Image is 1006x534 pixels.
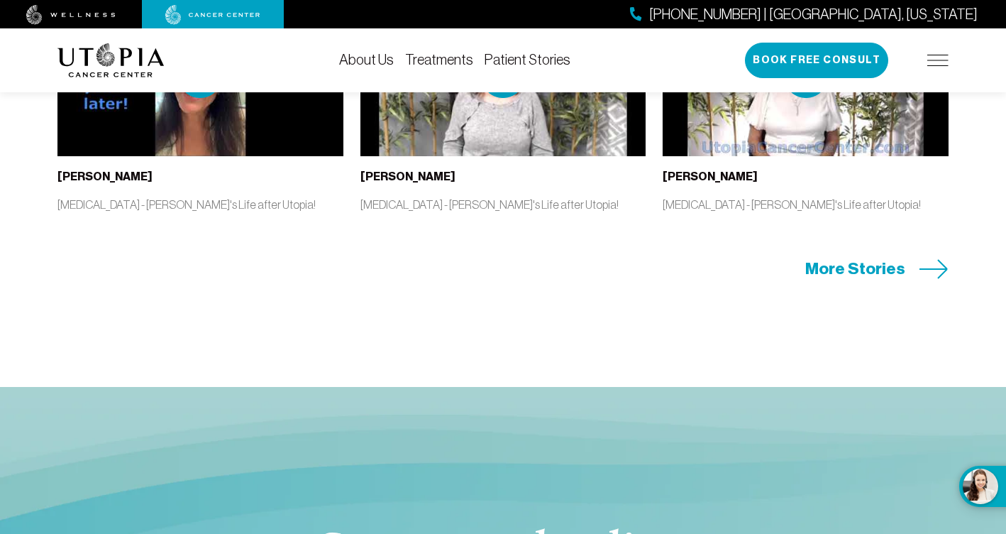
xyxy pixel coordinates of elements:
a: Patient Stories [485,52,570,67]
button: Book Free Consult [745,43,888,78]
p: [MEDICAL_DATA] - [PERSON_NAME]'s Life after Utopia! [360,197,646,212]
p: [MEDICAL_DATA] - [PERSON_NAME]'s Life after Utopia! [663,197,949,212]
a: Treatments [405,52,473,67]
b: [PERSON_NAME] [663,170,758,183]
img: logo [57,43,165,77]
a: More Stories [805,258,949,280]
img: icon-hamburger [927,55,949,66]
span: [PHONE_NUMBER] | [GEOGRAPHIC_DATA], [US_STATE] [649,4,978,25]
b: [PERSON_NAME] [57,170,153,183]
a: About Us [339,52,394,67]
span: More Stories [805,258,905,280]
img: wellness [26,5,116,25]
a: [PHONE_NUMBER] | [GEOGRAPHIC_DATA], [US_STATE] [630,4,978,25]
img: cancer center [165,5,260,25]
p: [MEDICAL_DATA] - [PERSON_NAME]'s Life after Utopia! [57,197,343,212]
b: [PERSON_NAME] [360,170,455,183]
